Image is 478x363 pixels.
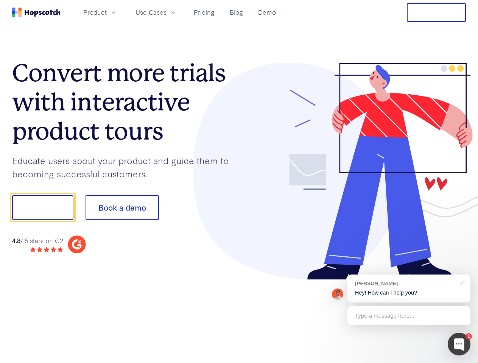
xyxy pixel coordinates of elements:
div: [PERSON_NAME] [355,280,455,287]
p: Hey! How can I help you? [355,289,463,297]
div: 1 [466,333,472,340]
img: Mark Spera [332,289,343,300]
strong: 4.8 [12,236,20,245]
span: Product [83,8,107,17]
button: Show me! [12,195,73,220]
h1: Convert more trials with interactive product tours [12,59,239,146]
a: Demo [255,6,279,19]
div: Type a message here... [347,306,470,325]
button: Book a demo [86,195,159,220]
button: Use Cases [131,6,182,19]
button: Product [79,6,122,19]
a: Pricing [191,6,218,19]
div: / 5 stars on G2 [12,236,63,245]
a: Home [12,8,61,17]
button: Free Trial [407,3,466,22]
p: Educate users about your product and guide them to becoming successful customers. [12,154,239,180]
span: Use Cases [135,8,167,17]
a: Blog [227,6,246,19]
